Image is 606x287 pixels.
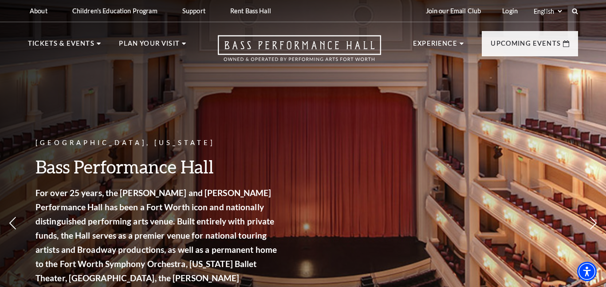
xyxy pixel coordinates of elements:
[413,38,457,54] p: Experience
[35,155,279,178] h3: Bass Performance Hall
[35,138,279,149] p: [GEOGRAPHIC_DATA], [US_STATE]
[532,7,563,16] select: Select:
[230,7,271,15] p: Rent Bass Hall
[577,262,597,281] div: Accessibility Menu
[182,7,205,15] p: Support
[119,38,180,54] p: Plan Your Visit
[491,38,561,54] p: Upcoming Events
[72,7,157,15] p: Children's Education Program
[186,35,413,70] a: Open this option
[30,7,47,15] p: About
[28,38,94,54] p: Tickets & Events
